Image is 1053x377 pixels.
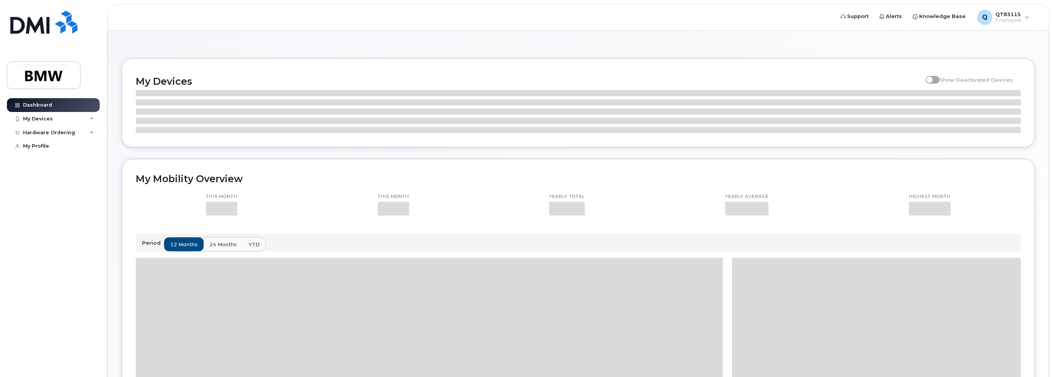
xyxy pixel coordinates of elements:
[209,241,237,248] span: 24 months
[725,194,768,200] p: Yearly average
[926,72,932,79] input: Show Deactivated Devices
[248,241,260,248] span: YTD
[206,194,237,200] p: This month
[136,76,922,87] h2: My Devices
[939,77,1013,83] span: Show Deactivated Devices
[136,173,1021,184] h2: My Mobility Overview
[378,194,409,200] p: This month
[909,194,951,200] p: Highest month
[142,239,164,247] p: Period
[549,194,585,200] p: Yearly total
